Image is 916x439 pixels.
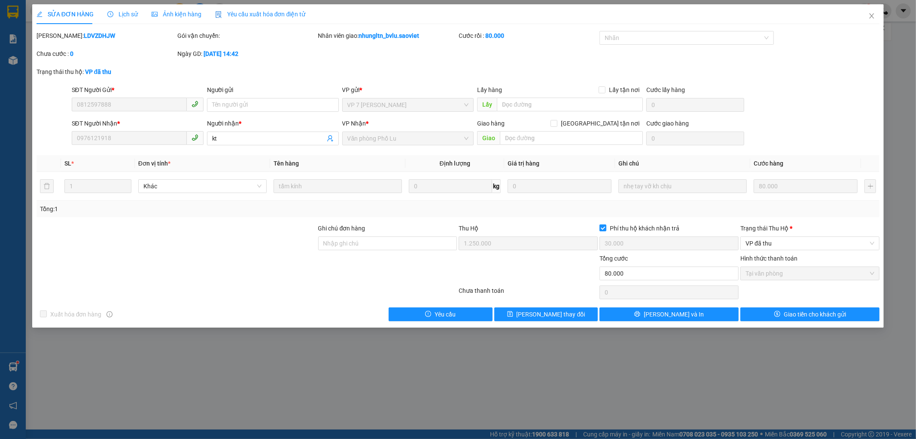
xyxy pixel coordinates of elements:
span: phone [192,101,198,107]
input: Cước lấy hàng [646,98,744,112]
input: 0 [754,179,858,193]
input: Ghi chú đơn hàng [318,236,457,250]
input: Ghi Chú [618,179,747,193]
span: Thu Hộ [459,225,478,232]
div: SĐT Người Gửi [72,85,204,95]
input: Cước giao hàng [646,132,744,145]
b: LDVZDHJW [84,32,115,39]
span: exclamation-circle [425,311,431,318]
img: icon [215,11,222,18]
label: Hình thức thanh toán [740,255,797,262]
span: Giá trị hàng [508,160,539,167]
span: Văn phòng Phố Lu [347,132,469,145]
div: Gói vận chuyển: [177,31,316,40]
b: 80.000 [485,32,504,39]
span: close [868,12,875,19]
span: [GEOGRAPHIC_DATA] tận nơi [557,119,643,128]
label: Cước lấy hàng [646,86,685,93]
span: [PERSON_NAME] và In [644,310,704,319]
input: VD: Bàn, Ghế [274,179,402,193]
span: clock-circle [107,11,113,17]
b: nhungltn_bvlu.saoviet [359,32,420,39]
span: Giao hàng [477,120,505,127]
span: [PERSON_NAME] thay đổi [517,310,585,319]
div: SĐT Người Nhận [72,119,204,128]
button: printer[PERSON_NAME] và In [600,307,739,321]
span: Giao tiền cho khách gửi [784,310,846,319]
span: Ảnh kiện hàng [152,11,201,18]
div: Chưa cước : [37,49,176,58]
span: dollar [774,311,780,318]
span: Lấy hàng [477,86,502,93]
span: picture [152,11,158,17]
button: dollarGiao tiền cho khách gửi [740,307,879,321]
input: Dọc đường [500,131,643,145]
span: phone [192,134,198,141]
input: 0 [508,179,612,193]
span: edit [37,11,43,17]
div: Ngày GD: [177,49,316,58]
div: Trạng thái Thu Hộ [740,224,879,233]
div: [PERSON_NAME]: [37,31,176,40]
input: Dọc đường [497,98,643,111]
span: SỬA ĐƠN HÀNG [37,11,94,18]
span: Lịch sử [107,11,138,18]
div: Cước rồi : [459,31,598,40]
span: Phí thu hộ khách nhận trả [606,224,683,233]
span: Cước hàng [754,160,783,167]
b: VP đã thu [85,68,112,75]
span: SL [64,160,71,167]
span: Xuất hóa đơn hàng [47,310,105,319]
div: VP gửi [342,85,474,95]
span: Tại văn phòng [746,267,874,280]
span: VP 7 Phạm Văn Đồng [347,98,469,111]
span: Yêu cầu xuất hóa đơn điện tử [215,11,306,18]
button: plus [864,179,876,193]
span: Yêu cầu [435,310,456,319]
span: Tên hàng [274,160,299,167]
div: Người nhận [207,119,339,128]
b: [DATE] 14:42 [204,50,238,57]
label: Ghi chú đơn hàng [318,225,365,232]
button: exclamation-circleYêu cầu [389,307,493,321]
span: printer [634,311,640,318]
th: Ghi chú [615,155,750,172]
span: Đơn vị tính [138,160,170,167]
span: VP Nhận [342,120,366,127]
span: kg [492,179,501,193]
button: save[PERSON_NAME] thay đổi [494,307,598,321]
span: Tổng cước [600,255,628,262]
span: user-add [327,135,334,142]
b: 0 [70,50,73,57]
span: save [507,311,513,318]
div: Trạng thái thu hộ: [37,67,211,77]
div: Người gửi [207,85,339,95]
span: Khác [143,180,262,193]
div: Nhân viên giao: [318,31,457,40]
div: Tổng: 1 [40,204,353,214]
span: Giao [477,131,500,145]
span: VP đã thu [746,237,874,250]
span: info-circle [107,311,113,317]
span: Lấy [477,98,497,111]
div: Chưa thanh toán [458,286,599,301]
label: Cước giao hàng [646,120,689,127]
button: delete [40,179,54,193]
button: Close [860,4,884,28]
span: Định lượng [440,160,470,167]
span: Lấy tận nơi [606,85,643,95]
